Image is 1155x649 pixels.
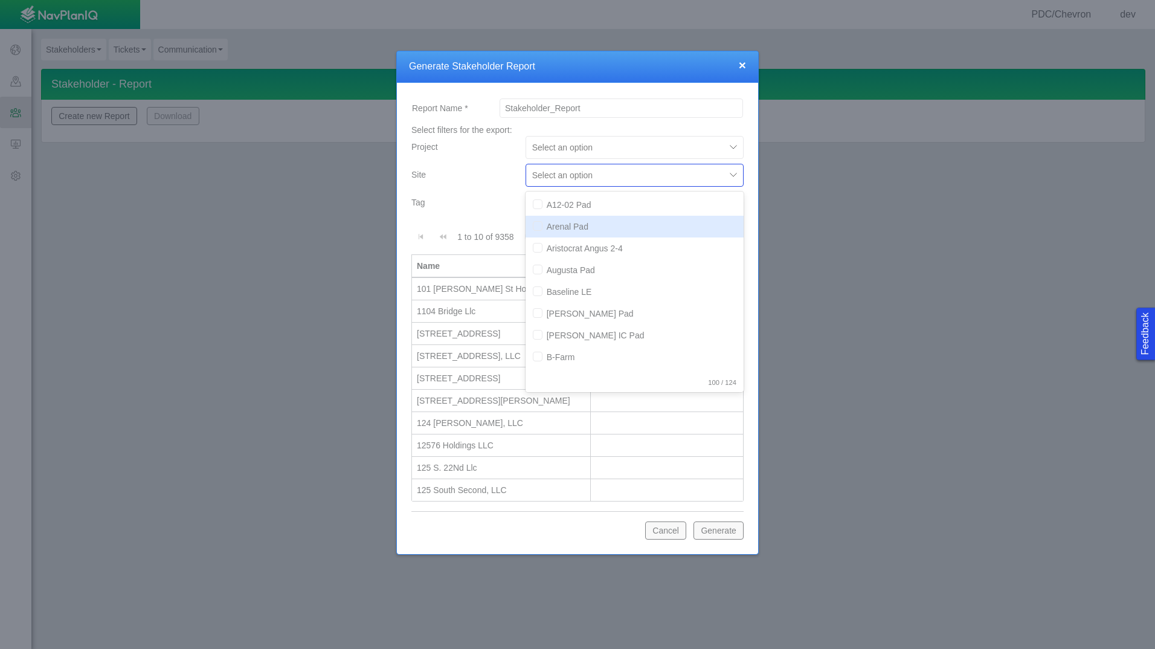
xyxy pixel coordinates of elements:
[411,142,438,152] span: Project
[412,457,591,479] td: 125 S. 22Nd Llc
[417,462,585,474] div: 125 S. 22Nd Llc
[412,300,591,323] td: 1104 Bridge Llc
[526,216,744,237] div: Arenal Pad
[526,324,744,346] div: [PERSON_NAME] IC Pad
[412,345,591,367] td: 118 N. 1ST STREET, LLC
[526,259,744,281] div: Augusta Pad
[412,412,591,434] td: 124 N. RUTHERFORD, LLC
[412,278,591,300] td: 101 Jessup St Holdings, Llc
[645,521,686,540] button: Cancel
[417,328,585,340] div: [STREET_ADDRESS]
[411,125,512,135] span: Select filters for the export:
[417,439,585,451] div: 12576 Holdings LLC
[417,372,585,384] div: [STREET_ADDRESS]
[519,225,538,248] button: Go to next page
[526,281,744,303] div: Baseline LE
[452,231,518,248] div: 1 to 10 of 9358
[526,368,744,390] div: Bierstadt Pad
[526,346,744,368] div: B-Farm
[409,60,746,73] h4: Generate Stakeholder Report
[417,395,585,407] div: [STREET_ADDRESS][PERSON_NAME]
[411,198,425,207] span: Tag
[412,390,591,412] td: 121 Mather Circle, Llc
[411,170,426,179] span: Site
[417,260,574,272] div: Name
[526,194,744,216] div: A12-02 Pad
[412,434,591,457] td: 12576 Holdings LLC
[412,323,591,345] td: 111 S 3Rd St Llc
[412,254,591,278] th: Name
[417,283,585,295] div: 101 [PERSON_NAME] St Holdings, Llc
[411,225,744,248] div: Pagination
[412,367,591,390] td: 119 County Road 15, Tenant
[417,417,585,429] div: 124 [PERSON_NAME], LLC
[412,479,591,502] td: 125 South Second, LLC
[693,521,744,540] button: Generate
[402,97,490,119] label: Report Name *
[739,59,746,71] button: close
[526,303,744,324] div: [PERSON_NAME] Pad
[417,484,585,496] div: 125 South Second, LLC
[417,305,585,317] div: 1104 Bridge Llc
[526,237,744,259] div: Aristocrat Angus 2-4
[417,350,585,362] div: [STREET_ADDRESS], LLC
